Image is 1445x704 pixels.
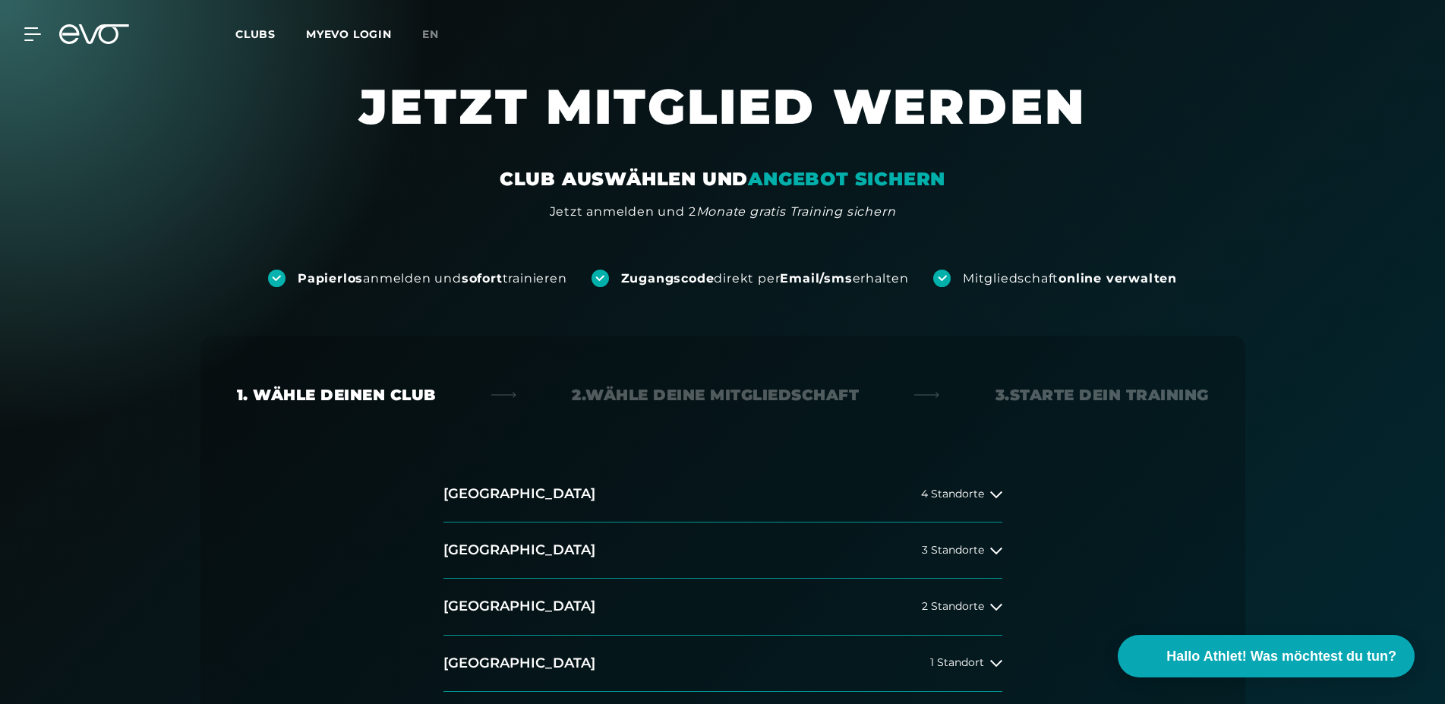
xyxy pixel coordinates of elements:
h1: JETZT MITGLIED WERDEN [267,76,1178,167]
strong: Zugangscode [621,271,715,286]
h2: [GEOGRAPHIC_DATA] [443,485,595,504]
div: Mitgliedschaft [963,270,1177,287]
span: 3 Standorte [922,545,984,556]
div: direkt per erhalten [621,270,909,287]
div: CLUB AUSWÄHLEN UND [500,167,945,191]
button: [GEOGRAPHIC_DATA]1 Standort [443,636,1002,692]
button: [GEOGRAPHIC_DATA]2 Standorte [443,579,1002,635]
span: Hallo Athlet! Was möchtest du tun? [1166,646,1396,667]
span: 4 Standorte [921,488,984,500]
h2: [GEOGRAPHIC_DATA] [443,654,595,673]
strong: Email/sms [780,271,852,286]
div: anmelden und trainieren [298,270,567,287]
div: 3. Starte dein Training [995,384,1209,406]
a: Clubs [235,27,306,41]
span: 2 Standorte [922,601,984,612]
span: Clubs [235,27,276,41]
button: [GEOGRAPHIC_DATA]4 Standorte [443,466,1002,522]
div: Jetzt anmelden und 2 [550,203,896,221]
div: 2. Wähle deine Mitgliedschaft [572,384,859,406]
span: en [422,27,439,41]
a: en [422,26,457,43]
button: Hallo Athlet! Was möchtest du tun? [1118,635,1415,677]
h2: [GEOGRAPHIC_DATA] [443,541,595,560]
em: ANGEBOT SICHERN [748,168,945,190]
strong: Papierlos [298,271,363,286]
h2: [GEOGRAPHIC_DATA] [443,597,595,616]
strong: sofort [462,271,503,286]
button: [GEOGRAPHIC_DATA]3 Standorte [443,522,1002,579]
strong: online verwalten [1059,271,1177,286]
span: 1 Standort [930,657,984,668]
em: Monate gratis Training sichern [696,204,896,219]
div: 1. Wähle deinen Club [237,384,436,406]
a: MYEVO LOGIN [306,27,392,41]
